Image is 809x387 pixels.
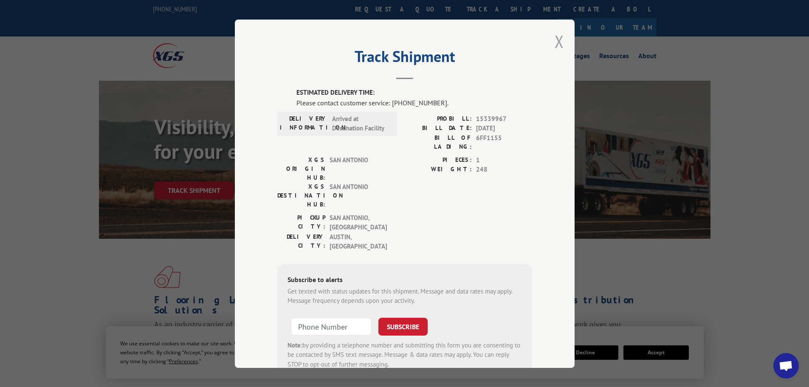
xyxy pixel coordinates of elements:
[277,155,325,182] label: XGS ORIGIN HUB:
[277,232,325,251] label: DELIVERY CITY:
[555,30,564,53] button: Close modal
[330,155,387,182] span: SAN ANTONIO
[296,97,532,107] div: Please contact customer service: [PHONE_NUMBER].
[405,114,472,124] label: PROBILL:
[332,114,389,133] span: Arrived at Destination Facility
[378,317,428,335] button: SUBSCRIBE
[330,232,387,251] span: AUSTIN , [GEOGRAPHIC_DATA]
[476,165,532,175] span: 248
[288,286,522,305] div: Get texted with status updates for this shipment. Message and data rates may apply. Message frequ...
[291,317,372,335] input: Phone Number
[476,133,532,151] span: 6FF1155
[280,114,328,133] label: DELIVERY INFORMATION:
[277,51,532,67] h2: Track Shipment
[277,182,325,209] label: XGS DESTINATION HUB:
[296,88,532,98] label: ESTIMATED DELIVERY TIME:
[288,340,522,369] div: by providing a telephone number and submitting this form you are consenting to be contacted by SM...
[330,213,387,232] span: SAN ANTONIO , [GEOGRAPHIC_DATA]
[476,124,532,133] span: [DATE]
[476,155,532,165] span: 1
[330,182,387,209] span: SAN ANTONIO
[405,133,472,151] label: BILL OF LADING:
[288,341,302,349] strong: Note:
[405,165,472,175] label: WEIGHT:
[277,213,325,232] label: PICKUP CITY:
[288,274,522,286] div: Subscribe to alerts
[476,114,532,124] span: 15339967
[405,124,472,133] label: BILL DATE:
[405,155,472,165] label: PIECES:
[773,353,799,379] div: Open chat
